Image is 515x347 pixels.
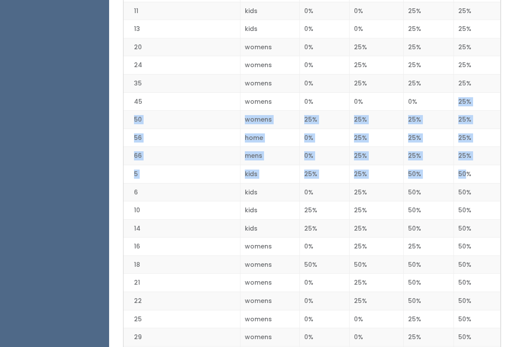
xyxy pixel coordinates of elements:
[454,292,501,310] td: 50%
[349,310,404,328] td: 0%
[454,183,501,201] td: 50%
[124,129,240,147] td: 56
[299,165,349,183] td: 25%
[454,20,501,38] td: 25%
[454,201,501,220] td: 50%
[404,56,454,75] td: 25%
[240,201,300,220] td: kids
[240,92,300,111] td: womens
[240,183,300,201] td: kids
[404,201,454,220] td: 50%
[240,56,300,75] td: womens
[404,75,454,93] td: 25%
[240,20,300,38] td: kids
[240,147,300,165] td: mens
[299,75,349,93] td: 0%
[349,38,404,56] td: 25%
[349,92,404,111] td: 0%
[299,328,349,347] td: 0%
[124,183,240,201] td: 6
[454,75,501,93] td: 25%
[299,2,349,20] td: 0%
[299,183,349,201] td: 0%
[404,238,454,256] td: 25%
[349,111,404,129] td: 25%
[124,201,240,220] td: 10
[240,328,300,347] td: womens
[454,310,501,328] td: 50%
[124,274,240,292] td: 21
[404,111,454,129] td: 25%
[299,111,349,129] td: 25%
[299,56,349,75] td: 0%
[454,274,501,292] td: 50%
[454,328,501,347] td: 50%
[124,20,240,38] td: 13
[404,292,454,310] td: 50%
[349,238,404,256] td: 25%
[404,92,454,111] td: 0%
[454,92,501,111] td: 25%
[454,219,501,238] td: 50%
[454,165,501,183] td: 50%
[124,92,240,111] td: 45
[299,38,349,56] td: 0%
[299,292,349,310] td: 0%
[349,147,404,165] td: 25%
[454,255,501,274] td: 50%
[454,147,501,165] td: 25%
[124,310,240,328] td: 25
[349,129,404,147] td: 25%
[124,238,240,256] td: 16
[240,219,300,238] td: kids
[349,56,404,75] td: 25%
[299,20,349,38] td: 0%
[454,111,501,129] td: 25%
[240,75,300,93] td: womens
[240,111,300,129] td: womens
[404,255,454,274] td: 50%
[299,310,349,328] td: 0%
[124,292,240,310] td: 22
[349,165,404,183] td: 25%
[299,129,349,147] td: 0%
[404,183,454,201] td: 50%
[349,274,404,292] td: 25%
[404,328,454,347] td: 25%
[124,147,240,165] td: 66
[454,56,501,75] td: 25%
[349,75,404,93] td: 25%
[124,328,240,347] td: 29
[124,219,240,238] td: 14
[349,328,404,347] td: 0%
[299,255,349,274] td: 50%
[240,310,300,328] td: womens
[404,219,454,238] td: 50%
[124,2,240,20] td: 11
[404,38,454,56] td: 25%
[299,238,349,256] td: 0%
[124,255,240,274] td: 18
[454,238,501,256] td: 50%
[124,38,240,56] td: 20
[404,129,454,147] td: 25%
[404,147,454,165] td: 25%
[240,274,300,292] td: womens
[454,38,501,56] td: 25%
[124,56,240,75] td: 24
[404,274,454,292] td: 50%
[124,75,240,93] td: 35
[299,147,349,165] td: 0%
[404,20,454,38] td: 25%
[240,2,300,20] td: kids
[349,255,404,274] td: 50%
[299,201,349,220] td: 25%
[404,2,454,20] td: 25%
[124,165,240,183] td: 5
[299,92,349,111] td: 0%
[404,165,454,183] td: 50%
[349,183,404,201] td: 25%
[240,38,300,56] td: womens
[299,219,349,238] td: 25%
[240,238,300,256] td: womens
